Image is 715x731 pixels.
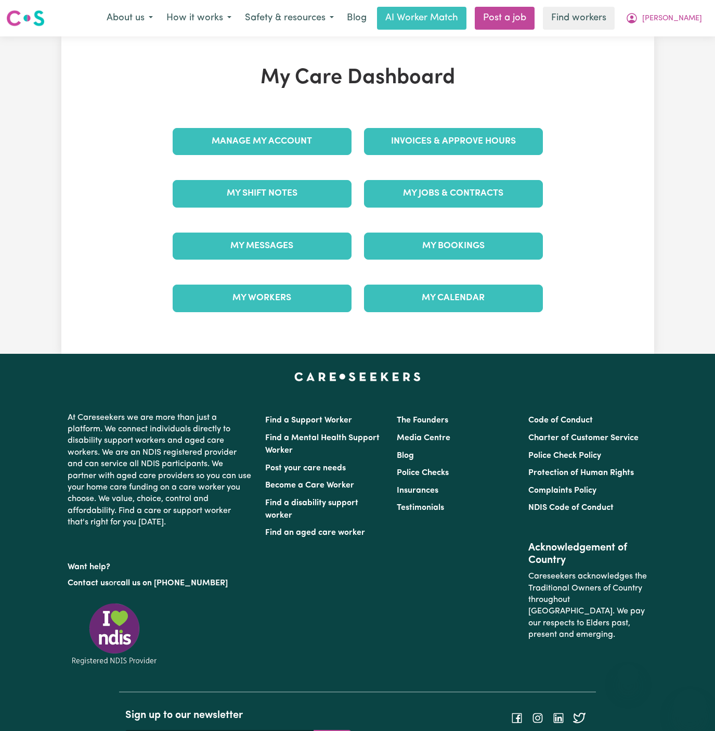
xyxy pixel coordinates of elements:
a: Police Check Policy [528,452,601,460]
a: Insurances [397,486,438,495]
a: Follow Careseekers on Facebook [511,714,523,722]
iframe: Close message [618,664,639,685]
a: AI Worker Match [377,7,466,30]
a: My Calendar [364,285,543,312]
a: NDIS Code of Conduct [528,504,614,512]
a: Become a Care Worker [265,481,354,490]
a: Follow Careseekers on LinkedIn [552,714,565,722]
h2: Acknowledgement of Country [528,542,647,567]
a: Media Centre [397,434,450,442]
p: At Careseekers we are more than just a platform. We connect individuals directly to disability su... [68,408,253,533]
span: [PERSON_NAME] [642,13,702,24]
button: About us [100,7,160,29]
iframe: Button to launch messaging window [673,689,707,723]
a: Protection of Human Rights [528,469,634,477]
a: Find a disability support worker [265,499,358,520]
a: Post your care needs [265,464,346,472]
a: Testimonials [397,504,444,512]
a: Police Checks [397,469,449,477]
a: My Shift Notes [173,180,352,207]
a: Find workers [543,7,615,30]
a: call us on [PHONE_NUMBER] [116,579,228,587]
h2: Sign up to our newsletter [125,709,351,722]
a: Find a Mental Health Support Worker [265,434,380,455]
a: Follow Careseekers on Twitter [573,714,586,722]
a: Blog [397,452,414,460]
p: or [68,573,253,593]
a: Follow Careseekers on Instagram [531,714,544,722]
a: Manage My Account [173,128,352,155]
button: How it works [160,7,238,29]
button: Safety & resources [238,7,341,29]
a: My Bookings [364,233,543,260]
a: Find an aged care worker [265,529,365,537]
a: Complaints Policy [528,486,596,495]
p: Want help? [68,557,253,573]
a: The Founders [397,416,448,425]
h1: My Care Dashboard [166,66,549,91]
img: Careseekers logo [6,9,45,28]
a: My Messages [173,233,352,260]
a: Post a job [475,7,535,30]
a: Invoices & Approve Hours [364,128,543,155]
a: Careseekers logo [6,6,45,30]
img: Registered NDIS provider [68,601,161,666]
a: Code of Conduct [528,416,593,425]
a: My Jobs & Contracts [364,180,543,207]
a: Charter of Customer Service [528,434,639,442]
a: Careseekers home page [294,373,421,381]
button: My Account [619,7,709,29]
a: Find a Support Worker [265,416,352,425]
a: My Workers [173,285,352,312]
p: Careseekers acknowledges the Traditional Owners of Country throughout [GEOGRAPHIC_DATA]. We pay o... [528,567,647,645]
a: Contact us [68,579,109,587]
a: Blog [341,7,373,30]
